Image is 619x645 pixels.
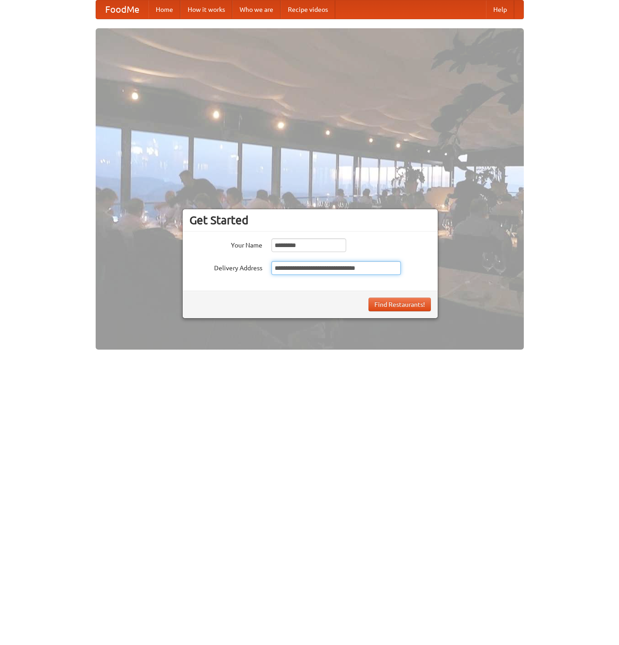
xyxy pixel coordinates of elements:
a: Home [148,0,180,19]
a: How it works [180,0,232,19]
a: FoodMe [96,0,148,19]
a: Recipe videos [281,0,335,19]
label: Delivery Address [189,261,262,273]
label: Your Name [189,238,262,250]
a: Help [486,0,514,19]
h3: Get Started [189,213,431,227]
button: Find Restaurants! [368,298,431,311]
a: Who we are [232,0,281,19]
